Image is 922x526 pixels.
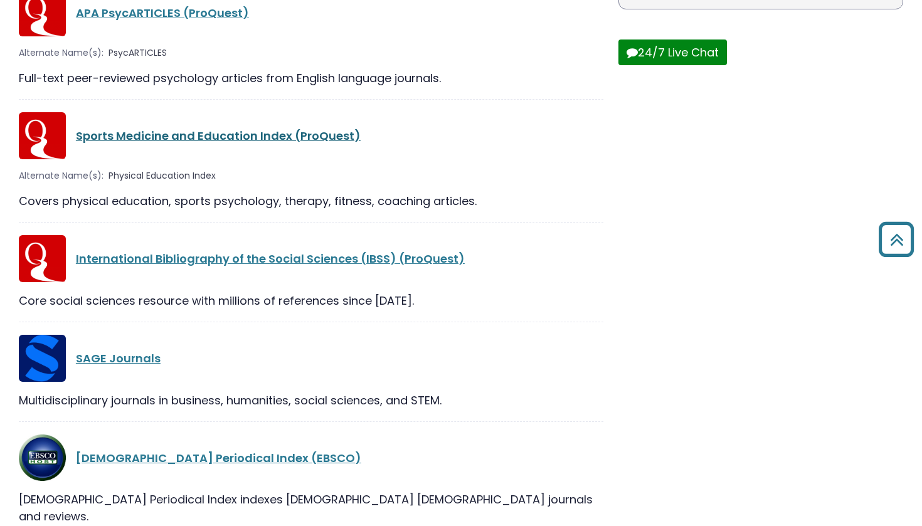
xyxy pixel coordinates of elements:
[19,46,103,60] span: Alternate Name(s):
[19,169,103,182] span: Alternate Name(s):
[618,39,727,65] button: 24/7 Live Chat
[109,46,167,60] span: PsycARTICLES
[19,192,603,209] div: Covers physical education, sports psychology, therapy, fitness, coaching articles.
[19,491,603,525] div: [DEMOGRAPHIC_DATA] Periodical Index indexes [DEMOGRAPHIC_DATA] [DEMOGRAPHIC_DATA] journals and re...
[19,292,603,309] div: Core social sciences resource with millions of references since [DATE].
[76,350,161,366] a: SAGE Journals
[76,450,361,466] a: [DEMOGRAPHIC_DATA] Periodical Index (EBSCO)
[19,392,603,409] div: Multidisciplinary journals in business, humanities, social sciences, and STEM.
[874,228,919,251] a: Back to Top
[19,70,603,87] div: Full-text peer-reviewed psychology articles from English language journals.
[76,251,465,266] a: International Bibliography of the Social Sciences (IBSS) (ProQuest)
[76,128,361,144] a: Sports Medicine and Education Index (ProQuest)
[76,5,249,21] a: APA PsycARTICLES (ProQuest)
[109,169,216,182] span: Physical Education Index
